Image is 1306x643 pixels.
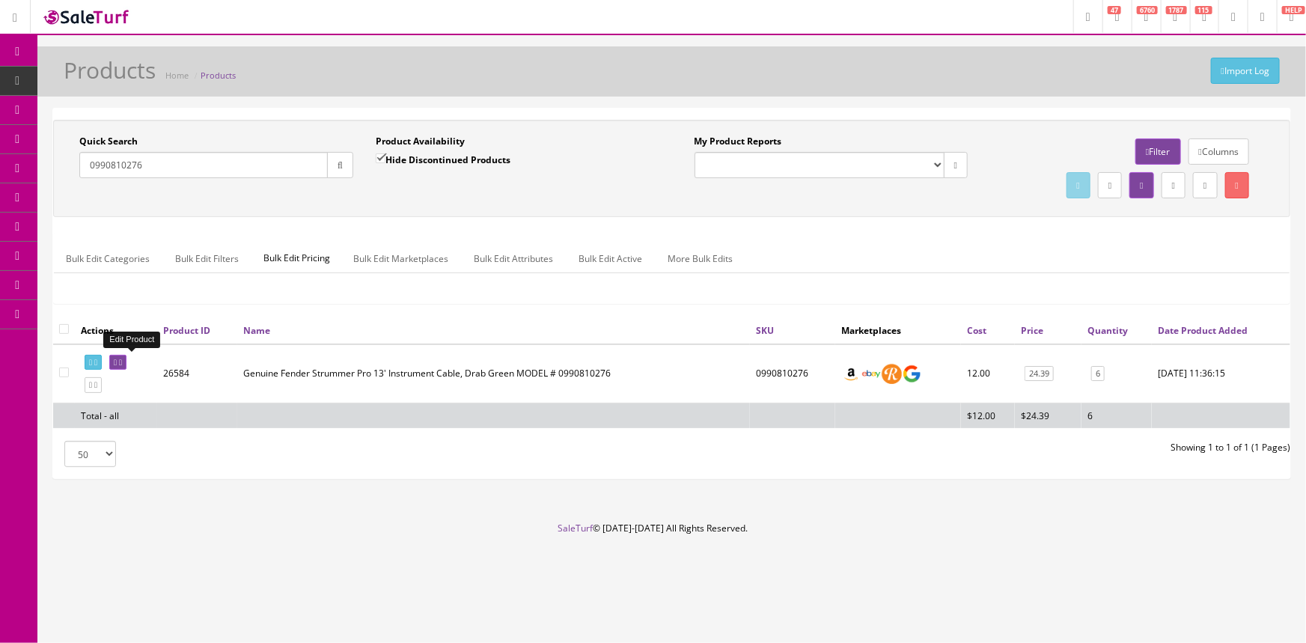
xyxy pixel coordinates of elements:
[841,364,861,384] img: amazon
[243,324,270,337] a: Name
[902,364,922,384] img: google_shopping
[1087,324,1128,337] a: Quantity
[1166,6,1187,14] span: 1787
[42,7,132,27] img: SaleTurf
[1081,403,1152,428] td: 6
[163,244,251,273] a: Bulk Edit Filters
[165,70,189,81] a: Home
[835,317,961,344] th: Marketplaces
[1137,6,1158,14] span: 6760
[1108,6,1121,14] span: 47
[75,403,157,428] td: Total - all
[1158,324,1248,337] a: Date Product Added
[54,244,162,273] a: Bulk Edit Categories
[967,324,986,337] a: Cost
[1015,403,1081,428] td: $24.39
[376,152,510,167] label: Hide Discontinued Products
[163,324,210,337] a: Product ID
[237,344,750,403] td: Genuine Fender Strummer Pro 13' Instrument Cable, Drab Green MODEL # 0990810276
[64,58,156,82] h1: Products
[672,441,1302,454] div: Showing 1 to 1 of 1 (1 Pages)
[1091,366,1105,382] a: 6
[79,152,328,178] input: Search
[882,364,902,384] img: reverb
[558,522,594,534] a: SaleTurf
[376,153,385,163] input: Hide Discontinued Products
[1025,366,1054,382] a: 24.39
[750,344,835,403] td: 0990810276
[341,244,460,273] a: Bulk Edit Marketplaces
[1188,138,1249,165] a: Columns
[103,332,160,347] div: Edit Product
[1282,6,1305,14] span: HELP
[157,344,237,403] td: 26584
[462,244,565,273] a: Bulk Edit Attributes
[1021,324,1043,337] a: Price
[861,364,882,384] img: ebay
[1152,344,1290,403] td: 2021-03-26 11:36:15
[201,70,236,81] a: Products
[656,244,745,273] a: More Bulk Edits
[1211,58,1280,84] a: Import Log
[961,403,1015,428] td: $12.00
[695,135,782,148] label: My Product Reports
[1135,138,1180,165] a: Filter
[376,135,465,148] label: Product Availability
[1195,6,1212,14] span: 115
[567,244,654,273] a: Bulk Edit Active
[961,344,1015,403] td: 12.00
[756,324,774,337] a: SKU
[79,135,138,148] label: Quick Search
[252,244,341,272] span: Bulk Edit Pricing
[75,317,157,344] th: Actions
